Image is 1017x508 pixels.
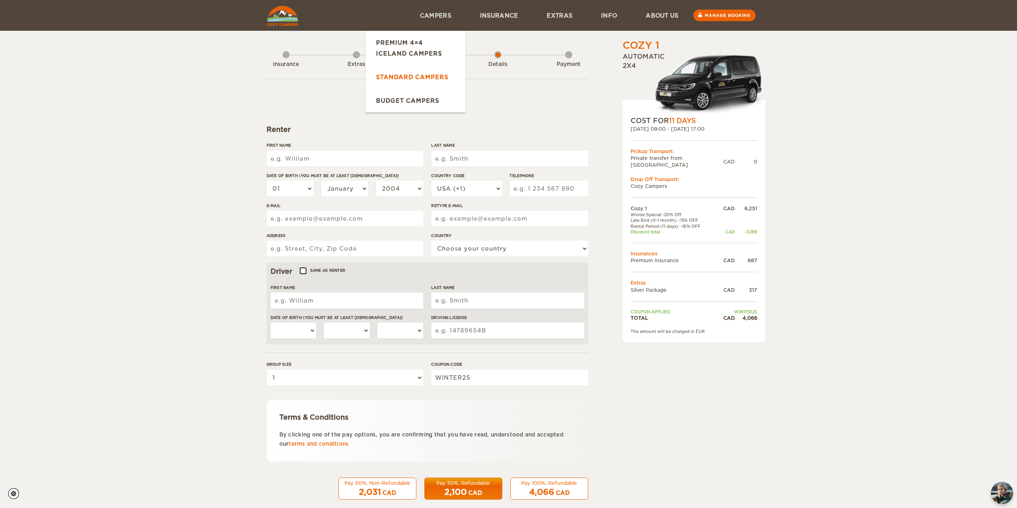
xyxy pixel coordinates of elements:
[267,173,423,179] label: Date of birth (You must be at least [DEMOGRAPHIC_DATA])
[431,233,588,239] label: Country
[267,203,423,209] label: E-mail
[267,233,423,239] label: Address
[716,287,735,293] div: CAD
[271,293,423,309] input: e.g. William
[431,323,584,339] input: e.g. 14789654B
[431,173,502,179] label: Country Code
[631,223,716,229] td: Rental Period (11 days): -16% OFF
[735,257,757,264] div: 687
[431,361,588,367] label: Coupon code
[623,52,765,116] div: Automatic 2x4
[267,151,423,167] input: e.g. William
[716,257,735,264] div: CAD
[631,287,716,293] td: Silver Package
[547,61,591,68] div: Payment
[468,489,482,497] div: CAD
[279,412,575,422] div: Terms & Conditions
[693,10,756,21] a: Manage booking
[631,250,757,257] td: Insurances
[723,158,735,165] div: CAD
[366,31,466,65] a: Premium 4×4 Iceland Campers
[631,217,716,223] td: Late Bird (0-1 month): -15% OFF
[267,142,423,148] label: First Name
[735,315,757,321] div: 4,066
[267,361,423,367] label: Group size
[716,315,735,321] div: CAD
[631,329,757,334] div: The amount will be charged in EUR
[716,309,757,315] td: WINTER25
[334,61,378,68] div: Extras
[271,267,584,276] div: Driver
[631,257,716,264] td: Premium Insurance
[279,430,575,449] p: By clicking one of the pay options, you are confirming that you have read, understood and accepte...
[631,279,757,286] td: Extras
[366,89,466,112] a: Budget Campers
[267,6,298,26] img: Cozy Campers
[338,478,416,500] button: Pay 50%, Non-Refundable 2,031 CAD
[631,176,757,183] div: Drop Off Transport:
[631,212,716,217] td: Winter Special -20% Off
[556,489,569,497] div: CAD
[267,241,423,257] input: e.g. Street, City, Zip Code
[631,205,716,212] td: Cozy 1
[631,315,716,321] td: TOTAL
[735,287,757,293] div: 317
[431,142,588,148] label: Last Name
[431,203,588,209] label: Retype E-mail
[359,487,381,497] span: 2,031
[631,155,723,168] td: Private transfer from [GEOGRAPHIC_DATA]
[716,205,735,212] div: CAD
[735,205,757,212] div: 6,251
[431,293,584,309] input: e.g. Smith
[431,211,588,227] input: e.g. example@example.com
[529,487,554,497] span: 4,066
[991,482,1013,504] button: chat-button
[631,309,716,315] td: Coupon applied
[655,55,765,116] img: Volkswagen-Caddy-MaxiCrew_.png
[631,148,757,155] div: Pickup Transport:
[289,441,348,447] a: terms and conditions
[430,480,497,486] div: Pay 50%, Refundable
[623,39,659,52] div: Cozy 1
[271,315,423,321] label: Date of birth (You must be at least [DEMOGRAPHIC_DATA])
[444,487,467,497] span: 2,100
[431,315,584,321] label: Driving License
[515,480,583,486] div: Pay 100%, Refundable
[431,151,588,167] input: e.g. Smith
[271,285,423,291] label: First Name
[431,285,584,291] label: Last Name
[631,229,716,235] td: Discount total
[382,489,396,497] div: CAD
[716,229,735,235] div: CAD
[509,181,588,197] input: e.g. 1 234 567 890
[267,125,588,134] div: Renter
[509,173,588,179] label: Telephone
[366,65,466,89] a: Standard Campers
[991,482,1013,504] img: Freyja at Cozy Campers
[344,480,411,486] div: Pay 50%, Non-Refundable
[735,158,757,165] div: 0
[510,478,588,500] button: Pay 100%, Refundable 4,066 CAD
[424,478,502,500] button: Pay 50%, Refundable 2,100 CAD
[631,116,757,126] div: COST FOR
[631,126,757,132] div: [DATE] 09:00 - [DATE] 17:00
[264,61,308,68] div: Insurance
[669,117,696,125] span: 11 Days
[300,267,346,274] label: Same as renter
[8,488,24,499] a: Cookie settings
[300,269,305,274] input: Same as renter
[476,61,520,68] div: Details
[631,183,757,189] td: Cozy Campers
[267,211,423,227] input: e.g. example@example.com
[735,229,757,235] div: -3,189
